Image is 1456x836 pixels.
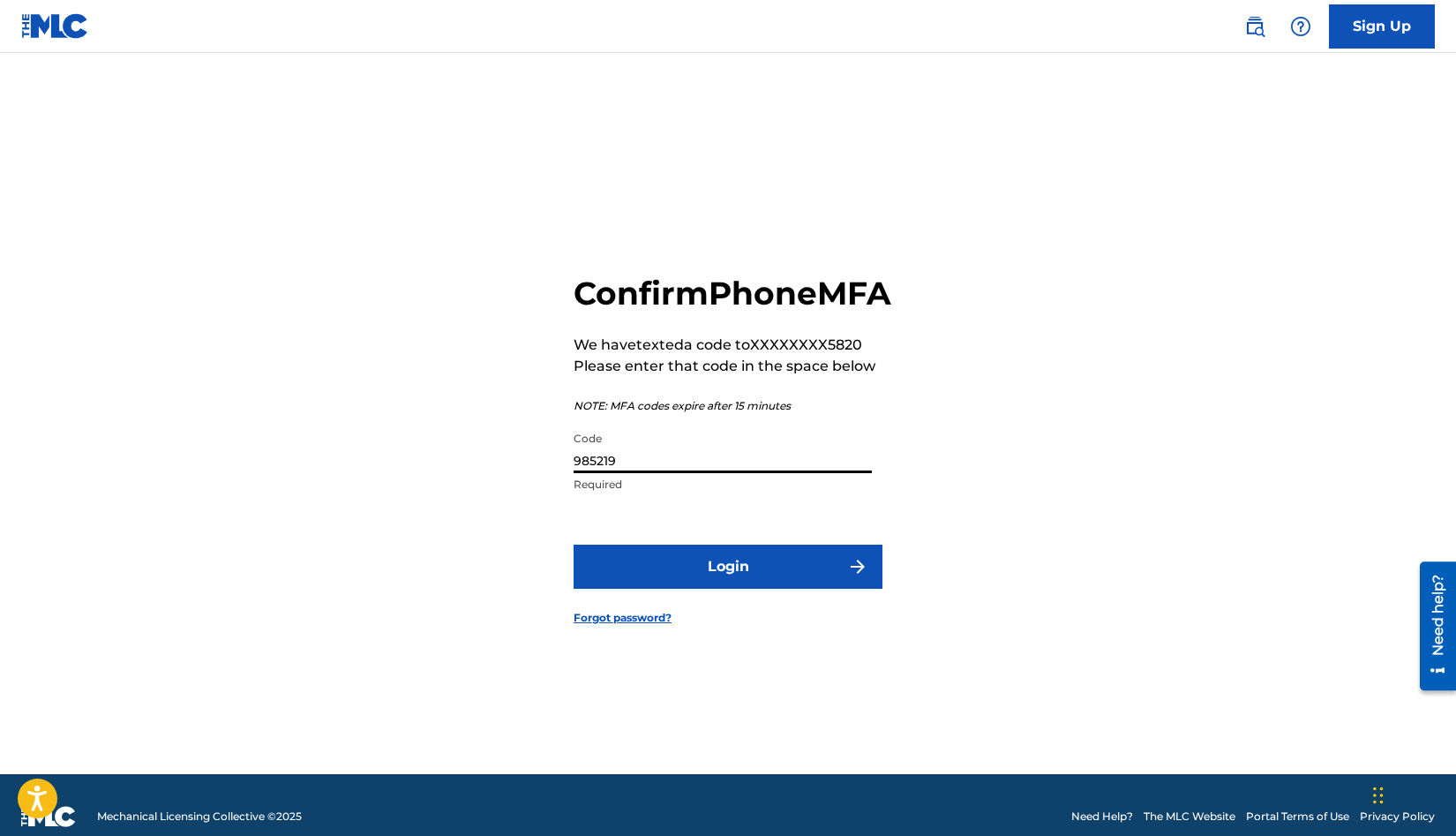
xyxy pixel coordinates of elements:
[1368,751,1456,836] iframe: Chat Widget
[1071,809,1133,825] a: Need Help?
[1246,809,1349,825] a: Portal Terms of Use
[847,556,868,577] img: f7272a7cc735f4ea7f67.svg
[574,335,891,356] p: We have texted a code to XXXXXXXX5820
[21,806,76,827] img: logo
[574,398,891,414] p: NOTE: MFA codes expire after 15 minutes
[574,477,872,493] p: Required
[1360,809,1435,825] a: Privacy Policy
[574,545,882,589] button: Login
[1329,4,1435,49] a: Sign Up
[1237,9,1272,44] a: Public Search
[1144,809,1235,825] a: The MLC Website
[574,274,891,313] h2: Confirm Phone MFA
[1283,9,1318,44] div: Help
[1373,769,1384,822] div: Drag
[1290,16,1311,37] img: help
[574,610,672,626] a: Forgot password?
[1407,554,1456,697] iframe: Resource Center
[97,809,302,825] span: Mechanical Licensing Collective © 2025
[1244,16,1265,37] img: search
[21,13,89,39] img: MLC Logo
[574,356,891,377] p: Please enter that code in the space below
